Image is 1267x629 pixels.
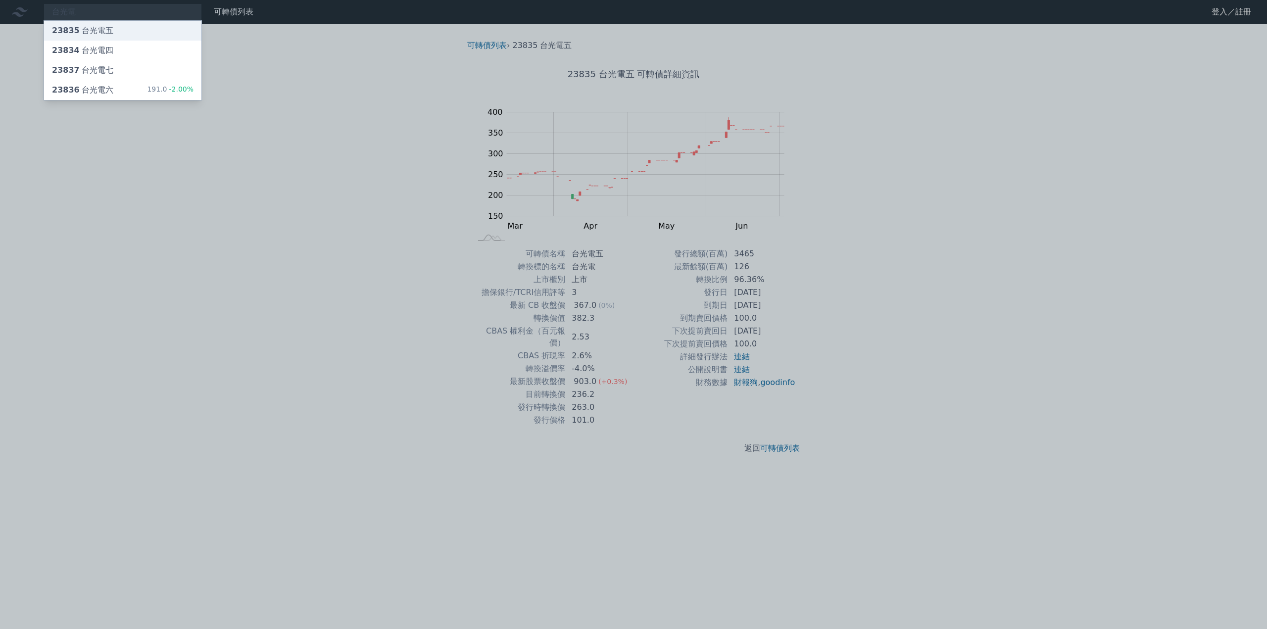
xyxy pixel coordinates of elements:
[44,21,201,41] a: 23835台光電五
[44,41,201,60] a: 23834台光電四
[147,84,194,96] div: 191.0
[52,65,80,75] span: 23837
[167,85,194,93] span: -2.00%
[52,84,113,96] div: 台光電六
[44,80,201,100] a: 23836台光電六 191.0-2.00%
[52,45,113,56] div: 台光電四
[52,46,80,55] span: 23834
[44,60,201,80] a: 23837台光電七
[52,26,80,35] span: 23835
[52,25,113,37] div: 台光電五
[52,85,80,95] span: 23836
[52,64,113,76] div: 台光電七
